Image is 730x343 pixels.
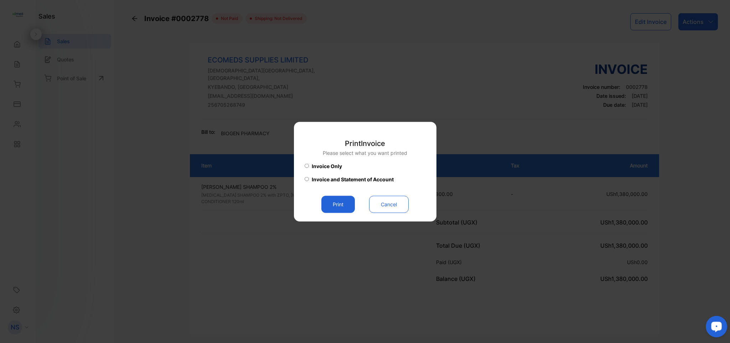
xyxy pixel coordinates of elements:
[321,196,355,213] button: Print
[369,196,409,213] button: Cancel
[312,175,394,183] span: Invoice and Statement of Account
[323,149,407,156] p: Please select what you want printed
[700,313,730,343] iframe: LiveChat chat widget
[323,138,407,148] p: Print Invoice
[312,162,342,170] span: Invoice Only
